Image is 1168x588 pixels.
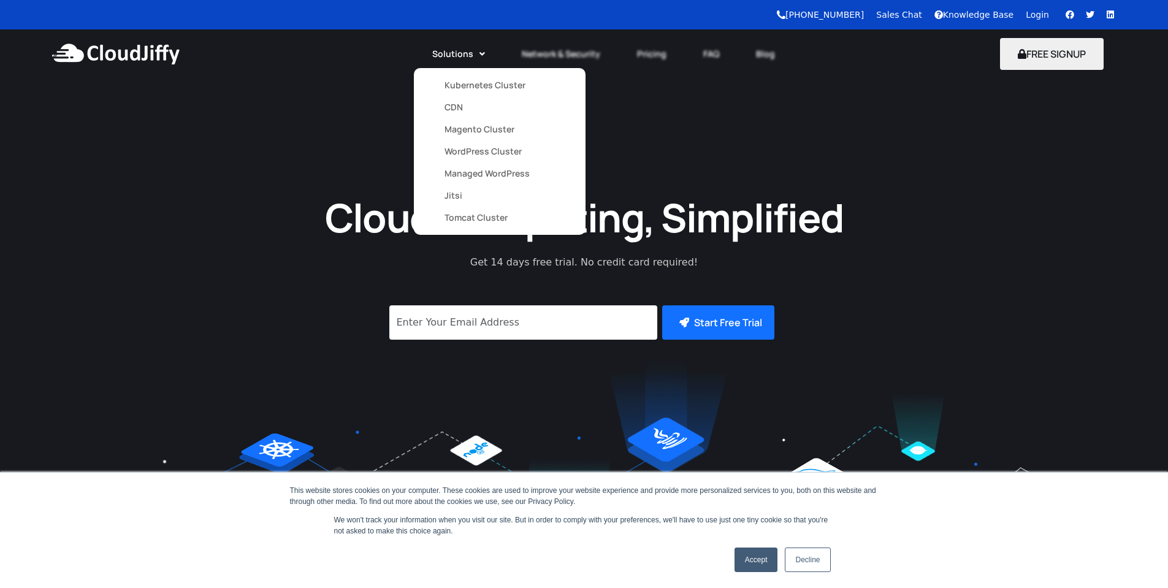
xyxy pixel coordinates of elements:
[503,40,619,67] a: Network & Security
[777,10,864,20] a: [PHONE_NUMBER]
[445,162,555,185] a: Managed WordPress
[1026,10,1049,20] a: Login
[445,96,555,118] a: CDN
[662,305,774,340] button: Start Free Trial
[876,10,922,20] a: Sales Chat
[619,40,685,67] a: Pricing
[334,514,834,536] p: We won't track your information when you visit our site. But in order to comply with your prefere...
[685,40,738,67] a: FAQ
[445,185,555,207] a: Jitsi
[290,485,879,507] div: This website stores cookies on your computer. These cookies are used to improve your website expe...
[445,207,555,229] a: Tomcat Cluster
[416,255,753,270] p: Get 14 days free trial. No credit card required!
[785,548,830,572] a: Decline
[445,140,555,162] a: WordPress Cluster
[414,40,503,67] a: Solutions
[1000,38,1104,70] button: FREE SIGNUP
[445,74,555,96] a: Kubernetes Cluster
[389,305,657,340] input: Enter Your Email Address
[308,192,860,243] h1: Cloud Computing, Simplified
[934,10,1014,20] a: Knowledge Base
[445,118,555,140] a: Magento Cluster
[1000,47,1104,61] a: FREE SIGNUP
[738,40,793,67] a: Blog
[735,548,778,572] a: Accept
